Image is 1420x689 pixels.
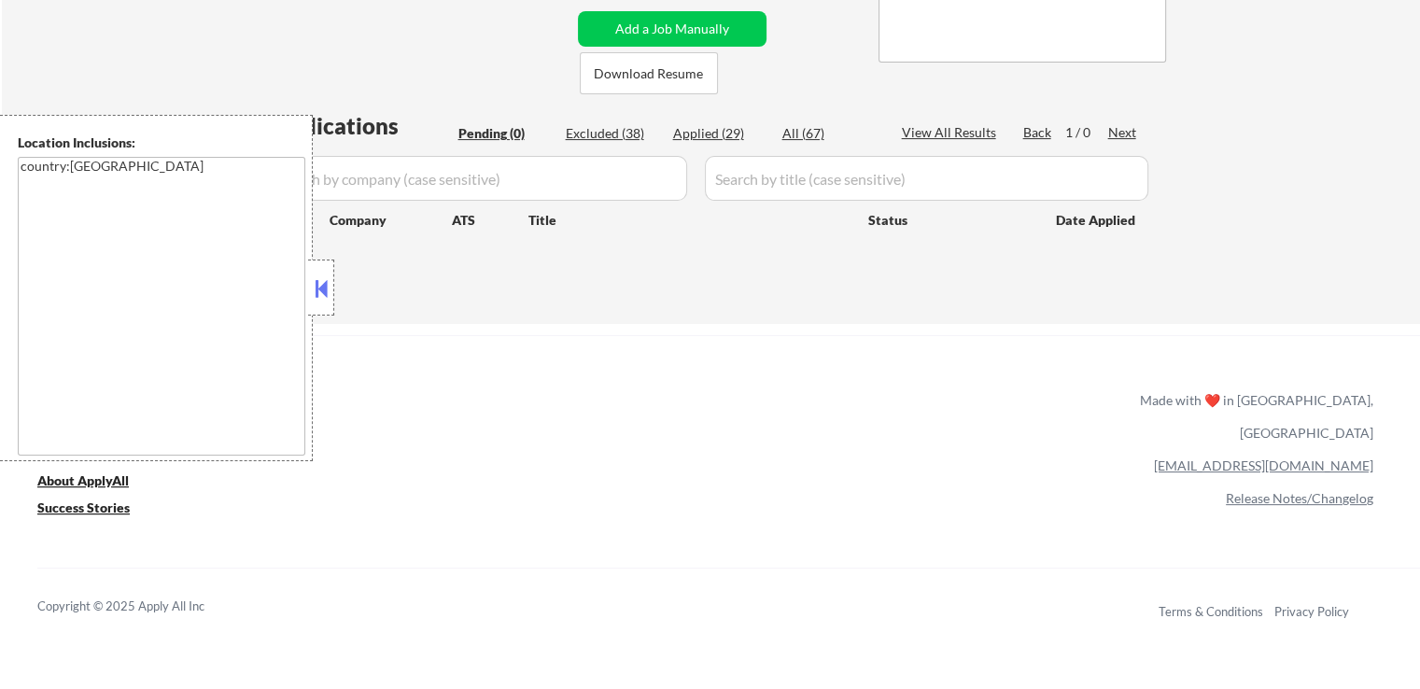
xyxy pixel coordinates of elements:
[1132,384,1373,449] div: Made with ❤️ in [GEOGRAPHIC_DATA], [GEOGRAPHIC_DATA]
[566,124,659,143] div: Excluded (38)
[18,134,305,152] div: Location Inclusions:
[902,123,1002,142] div: View All Results
[1274,604,1349,619] a: Privacy Policy
[458,124,552,143] div: Pending (0)
[1056,211,1138,230] div: Date Applied
[1023,123,1053,142] div: Back
[782,124,876,143] div: All (67)
[267,156,687,201] input: Search by company (case sensitive)
[330,211,452,230] div: Company
[1154,457,1373,473] a: [EMAIL_ADDRESS][DOMAIN_NAME]
[37,472,129,488] u: About ApplyAll
[37,498,155,521] a: Success Stories
[868,203,1029,236] div: Status
[673,124,766,143] div: Applied (29)
[37,598,252,616] div: Copyright © 2025 Apply All Inc
[1159,604,1263,619] a: Terms & Conditions
[580,52,718,94] button: Download Resume
[267,115,452,137] div: Applications
[1065,123,1108,142] div: 1 / 0
[528,211,851,230] div: Title
[578,11,766,47] button: Add a Job Manually
[1226,490,1373,506] a: Release Notes/Changelog
[705,156,1148,201] input: Search by title (case sensitive)
[37,410,750,429] a: Refer & earn free applications 👯‍♀️
[1108,123,1138,142] div: Next
[452,211,528,230] div: ATS
[37,471,155,494] a: About ApplyAll
[37,499,130,515] u: Success Stories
